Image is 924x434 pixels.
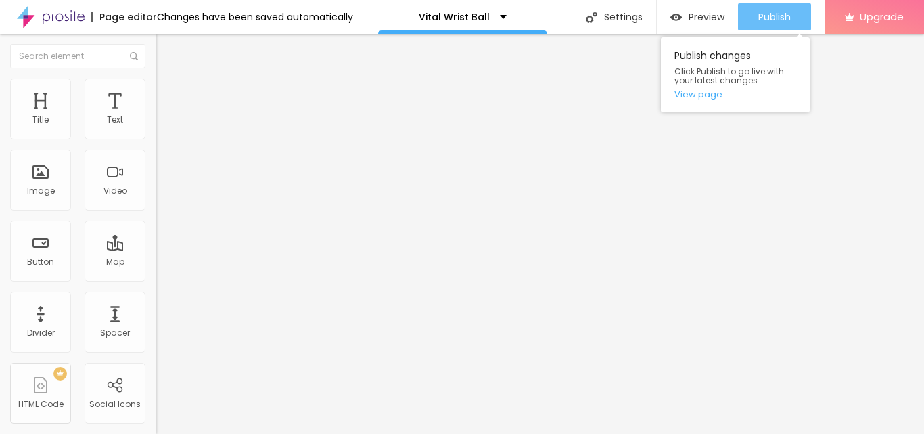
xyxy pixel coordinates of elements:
[657,3,738,30] button: Preview
[758,12,791,22] span: Publish
[91,12,157,22] div: Page editor
[106,257,124,267] div: Map
[27,186,55,196] div: Image
[738,3,811,30] button: Publish
[32,115,49,125] div: Title
[661,37,810,112] div: Publish changes
[100,328,130,338] div: Spacer
[674,90,796,99] a: View page
[419,12,490,22] p: Vital Wrist Ball
[689,12,724,22] span: Preview
[107,115,123,125] div: Text
[860,11,904,22] span: Upgrade
[27,328,55,338] div: Divider
[156,34,924,434] iframe: Editor
[27,257,54,267] div: Button
[674,67,796,85] span: Click Publish to go live with your latest changes.
[586,12,597,23] img: Icone
[10,44,145,68] input: Search element
[157,12,353,22] div: Changes have been saved automatically
[89,399,141,409] div: Social Icons
[103,186,127,196] div: Video
[670,12,682,23] img: view-1.svg
[18,399,64,409] div: HTML Code
[130,52,138,60] img: Icone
